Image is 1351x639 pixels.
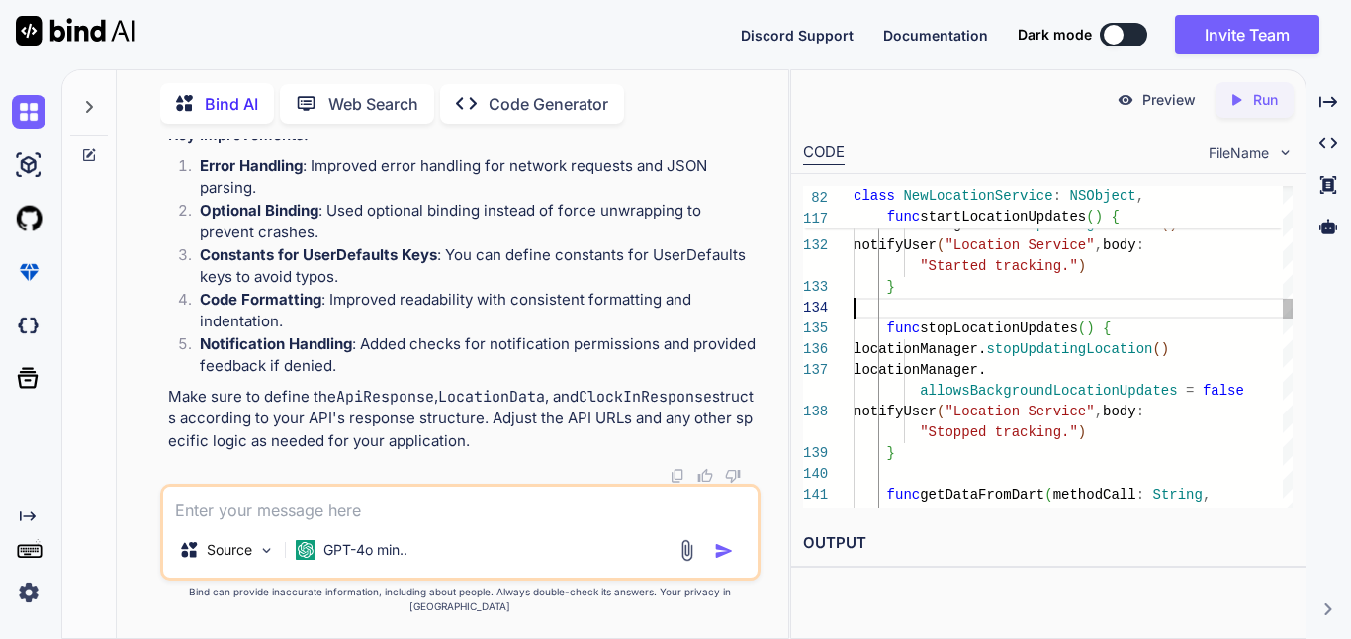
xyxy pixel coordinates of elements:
span: notifyUser [854,237,937,253]
p: Bind can provide inaccurate information, including about people. Always double-check its answers.... [160,585,761,614]
span: func [887,209,921,225]
span: ( [1044,487,1052,502]
span: locationManager. [854,217,986,232]
span: locationManager. [854,362,986,378]
span: func [887,487,921,502]
span: getDataFromDart [920,487,1044,502]
span: { [1103,320,1111,336]
img: GPT-4o mini [296,540,315,560]
span: false [1203,383,1244,399]
div: 133 [803,277,828,298]
span: "Location Service" [945,237,1094,253]
span: ) [1078,258,1086,274]
span: func [887,320,921,336]
span: Any [1053,507,1078,523]
p: Code Generator [489,92,608,116]
img: chevron down [1277,144,1294,161]
img: icon [714,541,734,561]
span: String [986,507,1036,523]
span: ) [1078,424,1086,440]
img: settings [12,576,45,609]
span: locationManager. [854,341,986,357]
div: 134 [803,298,828,319]
span: startLocationUpdates [920,209,1086,225]
span: NewLocationService [903,188,1052,204]
span: "Stopped tracking." [920,424,1078,440]
span: notifyUser [854,404,937,419]
span: ) [1086,507,1094,523]
span: "Location Service" [945,404,1094,419]
img: copy [670,468,685,484]
p: GPT-4o min.. [323,540,407,560]
span: 82 [803,188,828,209]
code: LocationData [438,387,545,407]
span: ( [1086,209,1094,225]
span: methodCall [1053,487,1136,502]
span: stopLocationUpdates [920,320,1078,336]
span: ( [937,237,945,253]
span: allowsBackgroundLocationUpdates [920,383,1177,399]
p: Run [1253,90,1278,110]
span: class [854,188,895,204]
span: : [961,507,969,523]
span: : [1036,507,1044,523]
span: : [1136,237,1144,253]
span: = [1186,383,1194,399]
button: Invite Team [1175,15,1319,54]
span: body [1103,404,1136,419]
p: Web Search [328,92,418,116]
span: , [1095,237,1103,253]
span: ) [1169,217,1177,232]
span: ( [1161,217,1169,232]
span: FileName [1209,143,1269,163]
code: ApiResponse [336,387,434,407]
button: Discord Support [741,25,854,46]
h2: OUTPUT [791,520,1306,567]
img: preview [1117,91,1134,109]
img: Bind AI [16,16,135,46]
span: : [1136,404,1144,419]
img: Pick Models [258,542,275,559]
img: dislike [725,468,741,484]
span: "Started tracking." [920,258,1078,274]
code: ClockInResponse [579,387,712,407]
span: String [1153,487,1203,502]
p: Make sure to define the , , and structs according to your API's response structure. Adjust the AP... [168,386,757,453]
span: Documentation [883,27,988,44]
img: darkCloudIdeIcon [12,309,45,342]
strong: Error Handling [200,156,303,175]
span: { [1103,507,1111,523]
span: ] [1078,507,1086,523]
span: : [1053,188,1061,204]
div: 136 [803,339,828,360]
span: arguments [887,507,962,523]
strong: Constants for UserDefaults Keys [200,245,437,264]
div: 140 [803,464,828,485]
div: 135 [803,319,828,339]
strong: Code Formatting [200,290,321,309]
div: 132 [803,235,828,256]
img: premium [12,255,45,289]
span: ) [1086,320,1094,336]
p: Source [207,540,252,560]
li: : Improved readability with consistent formatting and indentation. [184,289,757,333]
span: ) [1161,341,1169,357]
img: like [697,468,713,484]
div: 139 [803,443,828,464]
img: githubLight [12,202,45,235]
button: Documentation [883,25,988,46]
span: ( [1078,320,1086,336]
div: 138 [803,402,828,422]
span: , [1095,404,1103,419]
span: [ [978,507,986,523]
span: , [1136,188,1144,204]
span: NSObject [1069,188,1135,204]
img: ai-studio [12,148,45,182]
span: ) [1095,209,1103,225]
span: stopUpdatingLocation [986,341,1152,357]
span: Discord Support [741,27,854,44]
span: ( [937,404,945,419]
div: 141 [803,485,828,505]
span: Dark mode [1018,25,1092,45]
li: : You can define constants for UserDefaults keys to avoid typos. [184,244,757,289]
